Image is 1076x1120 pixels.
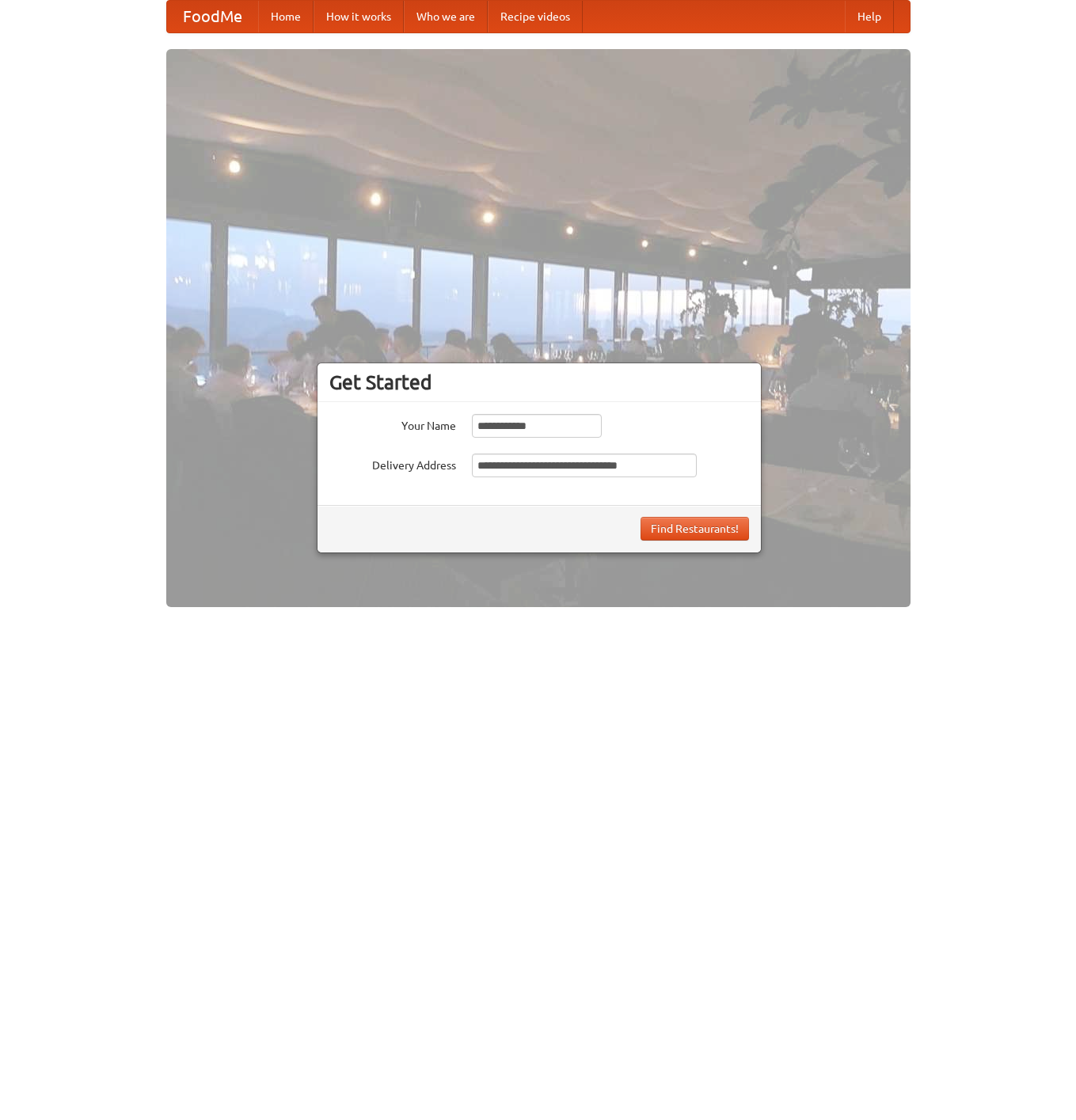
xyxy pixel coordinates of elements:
a: Help [845,1,894,32]
a: Recipe videos [488,1,583,32]
h3: Get Started [329,370,749,394]
a: How it works [314,1,404,32]
button: Find Restaurants! [641,517,749,541]
label: Your Name [329,414,456,434]
label: Delivery Address [329,454,456,473]
a: FoodMe [167,1,258,32]
a: Home [258,1,314,32]
a: Who we are [404,1,488,32]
